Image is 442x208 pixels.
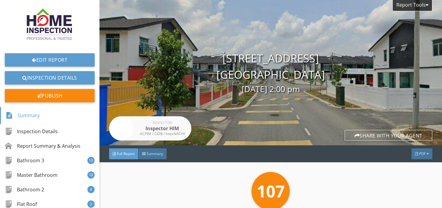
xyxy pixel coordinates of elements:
[87,200,95,208] div: 3
[5,53,95,67] a: Edit Report
[138,121,187,125] div: Inspector
[5,171,57,179] div: Master Bathroom
[87,171,95,179] div: 10
[87,186,95,193] div: 4
[6,111,40,121] div: Summary
[138,132,187,136] div: ACPIM / CIDB / InterNACHI
[138,125,187,132] div: Inspector HIM
[99,50,442,95] div: [STREET_ADDRESS] [GEOGRAPHIC_DATA]
[5,71,95,84] a: Inspection Details
[5,89,95,102] div: Publish
[5,200,37,208] div: Flat Roof
[109,116,133,140] img: him_4.png
[147,151,163,156] span: Summary
[21,5,79,46] img: HIM_3.png
[109,116,191,140] a: Inspector Inspector HIM ACPIM / CIDB / InterNACHI
[5,157,44,164] div: Bathroom 3
[5,128,58,135] div: Inspection Details
[99,83,442,95] div: [DATE] 2:00 pm
[345,130,432,141] div: Share with your agent
[5,142,80,150] div: Report Summary & Analysis
[87,157,95,164] div: 10
[419,151,426,156] span: PDF
[257,180,285,202] span: 107
[5,186,44,193] div: Bathroom 2
[117,151,135,156] span: Full Report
